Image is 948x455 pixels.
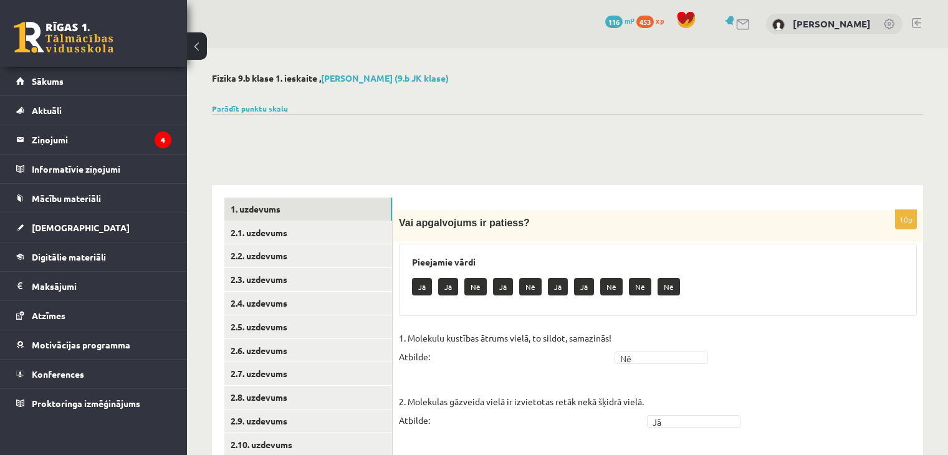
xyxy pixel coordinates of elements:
[519,278,542,295] p: Nē
[321,72,449,84] a: [PERSON_NAME] (9.b JK klase)
[32,155,171,183] legend: Informatīvie ziņojumi
[212,103,288,113] a: Parādīt punktu skalu
[16,242,171,271] a: Digitālie materiāli
[155,132,171,148] i: 4
[605,16,634,26] a: 116 mP
[412,278,432,295] p: Jā
[16,213,171,242] a: [DEMOGRAPHIC_DATA]
[656,16,664,26] span: xp
[772,19,785,31] img: Kārlis Šūtelis
[14,22,113,53] a: Rīgas 1. Tālmācības vidusskola
[658,278,680,295] p: Nē
[32,193,101,204] span: Mācību materiāli
[620,352,691,365] span: Nē
[16,330,171,359] a: Motivācijas programma
[32,222,130,233] span: [DEMOGRAPHIC_DATA]
[224,315,392,338] a: 2.5. uzdevums
[412,257,904,267] h3: Pieejamie vārdi
[224,410,392,433] a: 2.9. uzdevums
[224,198,392,221] a: 1. uzdevums
[32,368,84,380] span: Konferences
[793,17,871,30] a: [PERSON_NAME]
[600,278,623,295] p: Nē
[32,339,130,350] span: Motivācijas programma
[895,209,917,229] p: 10p
[464,278,487,295] p: Nē
[32,105,62,116] span: Aktuāli
[605,16,623,28] span: 116
[16,184,171,213] a: Mācību materiāli
[224,362,392,385] a: 2.7. uzdevums
[32,310,65,321] span: Atzīmes
[16,155,171,183] a: Informatīvie ziņojumi
[399,328,611,366] p: 1. Molekulu kustības ātrums vielā, to sildot, samazinās! Atbilde:
[32,251,106,262] span: Digitālie materiāli
[32,125,171,154] legend: Ziņojumi
[32,75,64,87] span: Sākums
[32,272,171,300] legend: Maksājumi
[212,73,923,84] h2: Fizika 9.b klase 1. ieskaite ,
[224,386,392,409] a: 2.8. uzdevums
[574,278,594,295] p: Jā
[629,278,651,295] p: Nē
[224,268,392,291] a: 2.3. uzdevums
[625,16,634,26] span: mP
[16,272,171,300] a: Maksājumi
[636,16,654,28] span: 453
[16,125,171,154] a: Ziņojumi4
[399,218,530,228] span: Vai apgalvojums ir patiess?
[32,398,140,409] span: Proktoringa izmēģinājums
[438,278,458,295] p: Jā
[224,244,392,267] a: 2.2. uzdevums
[653,416,724,428] span: Jā
[615,352,708,364] a: Nē
[548,278,568,295] p: Jā
[647,415,740,428] a: Jā
[493,278,513,295] p: Jā
[224,339,392,362] a: 2.6. uzdevums
[224,292,392,315] a: 2.4. uzdevums
[399,373,644,429] p: 2. Molekulas gāzveida vielā ir izvietotas retāk nekā šķidrā vielā. Atbilde:
[16,360,171,388] a: Konferences
[16,96,171,125] a: Aktuāli
[16,301,171,330] a: Atzīmes
[224,221,392,244] a: 2.1. uzdevums
[16,67,171,95] a: Sākums
[16,389,171,418] a: Proktoringa izmēģinājums
[636,16,670,26] a: 453 xp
